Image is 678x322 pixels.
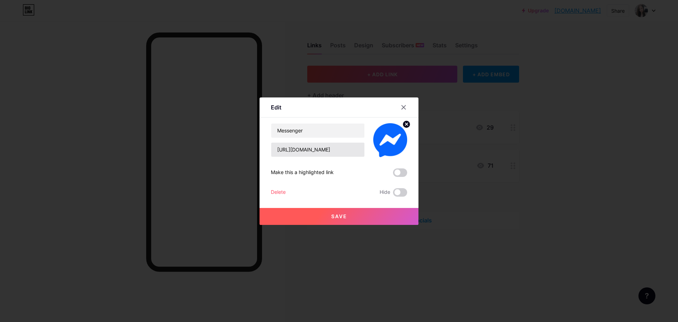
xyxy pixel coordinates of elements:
[271,168,334,177] div: Make this a highlighted link
[260,208,418,225] button: Save
[271,188,286,197] div: Delete
[373,123,407,157] img: link_thumbnail
[271,143,364,157] input: URL
[380,188,390,197] span: Hide
[331,213,347,219] span: Save
[271,124,364,138] input: Title
[271,103,281,112] div: Edit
